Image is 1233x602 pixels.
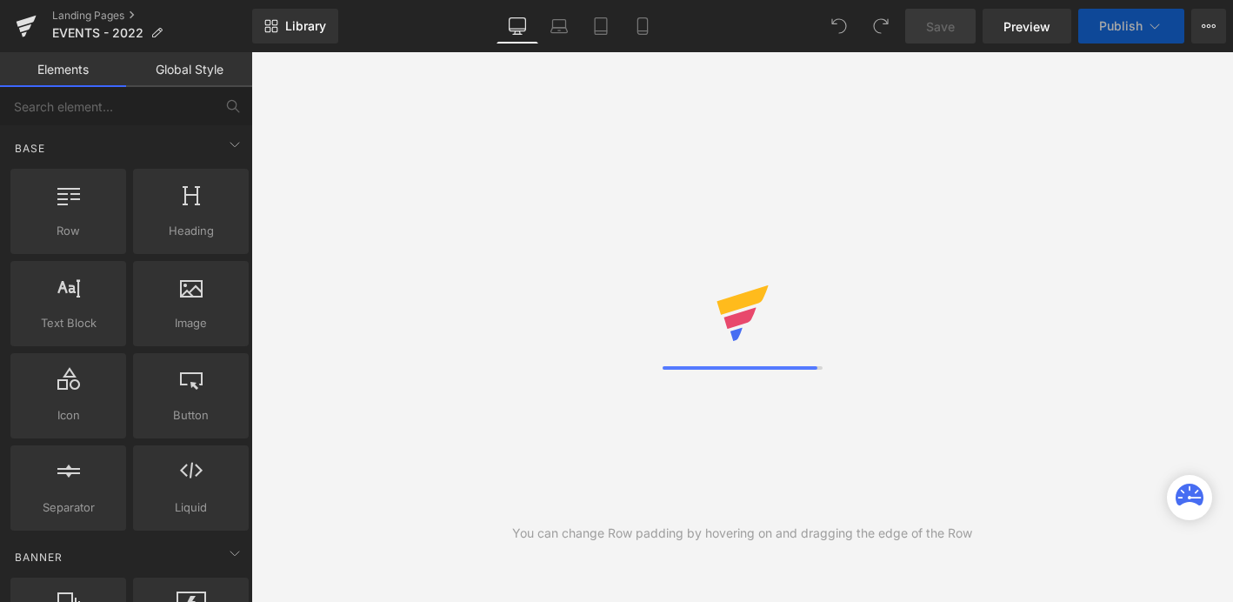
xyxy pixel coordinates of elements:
[16,222,121,240] span: Row
[52,26,143,40] span: EVENTS - 2022
[13,140,47,157] span: Base
[926,17,955,36] span: Save
[1099,19,1143,33] span: Publish
[1078,9,1184,43] button: Publish
[497,9,538,43] a: Desktop
[138,498,243,517] span: Liquid
[285,18,326,34] span: Library
[16,498,121,517] span: Separator
[126,52,252,87] a: Global Style
[13,549,64,565] span: Banner
[983,9,1071,43] a: Preview
[138,406,243,425] span: Button
[512,524,972,543] div: You can change Row padding by hovering on and dragging the edge of the Row
[580,9,622,43] a: Tablet
[52,9,252,23] a: Landing Pages
[138,314,243,332] span: Image
[16,314,121,332] span: Text Block
[1003,17,1050,36] span: Preview
[863,9,898,43] button: Redo
[622,9,663,43] a: Mobile
[16,406,121,425] span: Icon
[138,222,243,240] span: Heading
[538,9,580,43] a: Laptop
[822,9,856,43] button: Undo
[1191,9,1226,43] button: More
[252,9,338,43] a: New Library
